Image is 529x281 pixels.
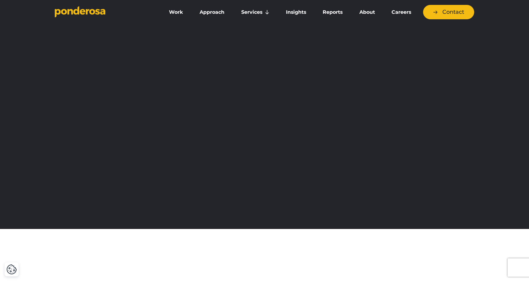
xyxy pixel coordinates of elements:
a: Go to homepage [55,6,153,18]
a: Approach [193,6,231,19]
img: Revisit consent button [6,264,17,275]
a: Reports [316,6,350,19]
a: Insights [279,6,313,19]
a: Work [162,6,190,19]
a: Contact [423,5,474,19]
button: Cookie Settings [6,264,17,275]
a: About [352,6,382,19]
a: Careers [385,6,418,19]
a: Services [234,6,276,19]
